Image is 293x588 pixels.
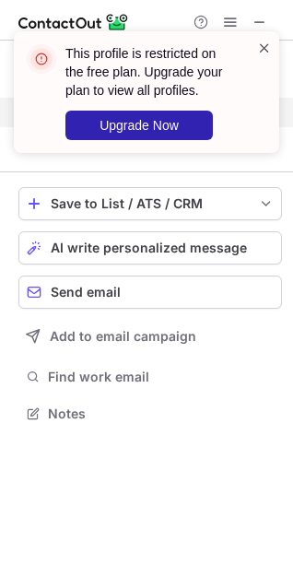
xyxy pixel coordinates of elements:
[100,118,179,133] span: Upgrade Now
[18,231,282,265] button: AI write personalized message
[18,320,282,353] button: Add to email campaign
[51,241,247,255] span: AI write personalized message
[51,285,121,300] span: Send email
[48,369,275,385] span: Find work email
[65,44,235,100] header: This profile is restricted on the free plan. Upgrade your plan to view all profiles.
[51,196,250,211] div: Save to List / ATS / CRM
[48,406,275,422] span: Notes
[18,364,282,390] button: Find work email
[18,11,129,33] img: ContactOut v5.3.10
[18,276,282,309] button: Send email
[18,187,282,220] button: save-profile-one-click
[50,329,196,344] span: Add to email campaign
[65,111,213,140] button: Upgrade Now
[18,401,282,427] button: Notes
[27,44,56,74] img: error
